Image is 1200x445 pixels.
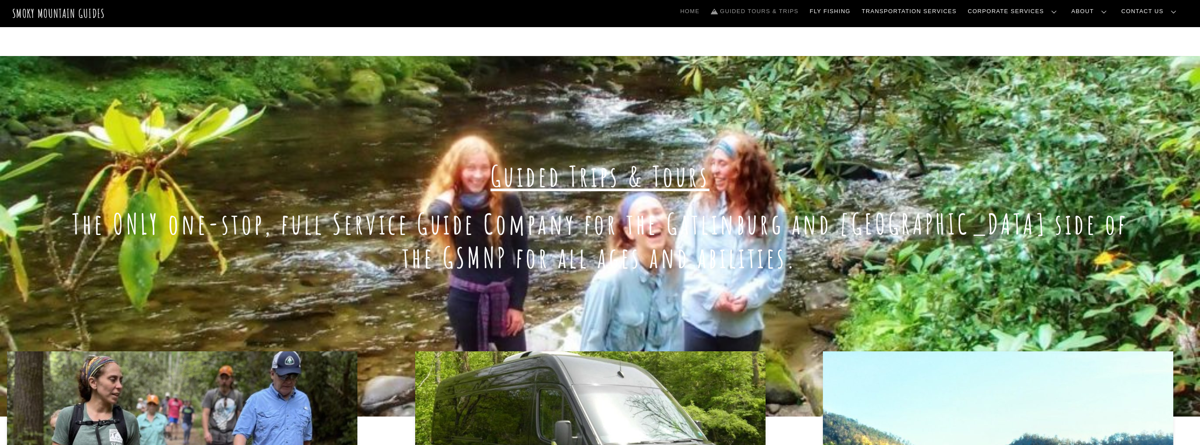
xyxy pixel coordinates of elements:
a: Fly Fishing [806,2,854,21]
a: Smoky Mountain Guides [12,6,105,21]
a: Guided Tours & Trips [707,2,802,21]
a: Contact Us [1118,2,1183,21]
a: Corporate Services [964,2,1064,21]
a: Transportation Services [858,2,960,21]
h1: The ONLY one-stop, full Service Guide Company for the Gatlinburg and [GEOGRAPHIC_DATA] side of th... [56,207,1144,275]
a: About [1068,2,1114,21]
a: Home [677,2,703,21]
span: Guided Trips & Tours [491,158,709,194]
